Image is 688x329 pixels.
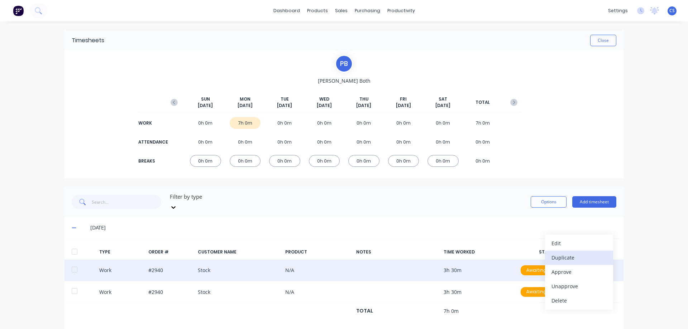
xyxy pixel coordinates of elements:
[285,249,350,255] div: PRODUCT
[317,102,332,109] span: [DATE]
[467,136,498,148] div: 0h 0m
[198,102,213,109] span: [DATE]
[240,96,250,102] span: MON
[669,8,675,14] span: CS
[92,195,162,209] input: Search...
[13,5,24,16] img: Factory
[384,5,419,16] div: productivity
[572,196,616,208] button: Add timesheet
[269,136,300,148] div: 0h 0m
[309,155,340,167] div: 0h 0m
[400,96,407,102] span: FRI
[467,155,498,167] div: 0h 0m
[427,117,459,129] div: 0h 0m
[476,99,490,106] span: TOTAL
[238,102,253,109] span: [DATE]
[198,249,279,255] div: CUSTOMER NAME
[551,281,607,291] div: Unapprove
[444,249,509,255] div: TIME WORKED
[281,96,289,102] span: TUE
[551,295,607,306] div: Delete
[348,117,379,129] div: 0h 0m
[521,265,574,275] div: Awaiting Approval
[309,136,340,148] div: 0h 0m
[351,5,384,16] div: purchasing
[269,155,300,167] div: 0h 0m
[190,155,221,167] div: 0h 0m
[590,35,616,46] button: Close
[138,139,167,145] div: ATTENDANCE
[467,117,498,129] div: 7h 0m
[331,5,351,16] div: sales
[190,117,221,129] div: 0h 0m
[230,155,261,167] div: 0h 0m
[427,136,459,148] div: 0h 0m
[269,117,300,129] div: 0h 0m
[270,5,304,16] a: dashboard
[388,136,419,148] div: 0h 0m
[348,155,379,167] div: 0h 0m
[99,249,143,255] div: TYPE
[605,5,631,16] div: settings
[396,102,411,109] span: [DATE]
[309,117,340,129] div: 0h 0m
[72,36,104,45] div: Timesheets
[359,96,368,102] span: THU
[138,158,167,164] div: BREAKS
[304,5,331,16] div: products
[335,55,353,73] div: P B
[138,120,167,126] div: WORK
[439,96,447,102] span: SAT
[230,136,261,148] div: 0h 0m
[348,136,379,148] div: 0h 0m
[551,238,607,248] div: Edit
[551,252,607,263] div: Duplicate
[388,117,419,129] div: 0h 0m
[551,267,607,277] div: Approve
[201,96,210,102] span: SUN
[356,102,371,109] span: [DATE]
[435,102,450,109] span: [DATE]
[356,249,438,255] div: NOTES
[521,287,574,297] div: Awaiting Approval
[318,77,371,84] span: [PERSON_NAME] Both
[515,249,580,255] div: STATUS
[388,155,419,167] div: 0h 0m
[90,224,616,232] div: [DATE]
[427,155,459,167] div: 0h 0m
[190,136,221,148] div: 0h 0m
[319,96,329,102] span: WED
[230,117,261,129] div: 7h 0m
[148,249,192,255] div: ORDER #
[531,196,567,208] button: Options
[277,102,292,109] span: [DATE]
